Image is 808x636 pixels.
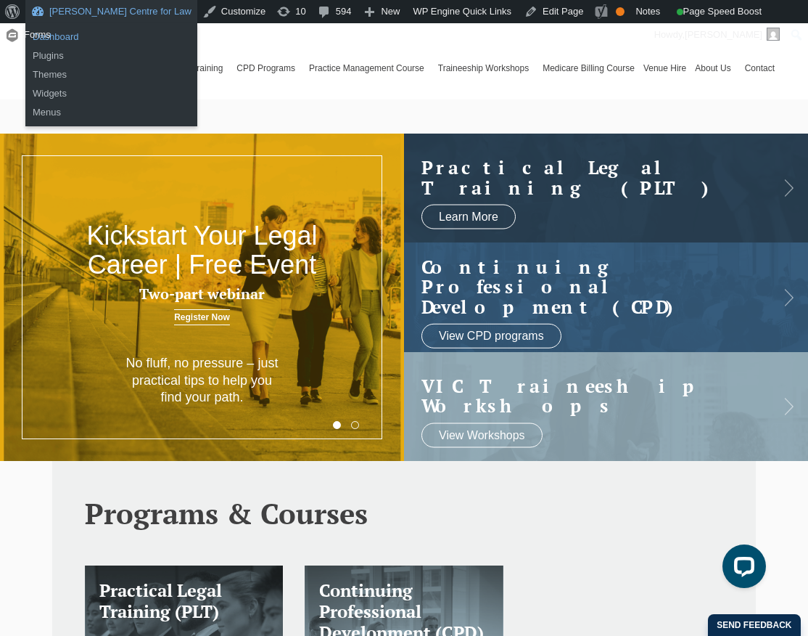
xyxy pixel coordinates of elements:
span: [PERSON_NAME] [685,29,762,40]
ul: Leo Cussen Centre for Law [25,61,197,126]
h2: Kickstart Your Legal Career | Free Event [81,221,323,279]
a: Themes [25,65,197,84]
a: Venue Hire [639,37,690,99]
button: 1 [333,421,341,429]
div: OK [616,7,624,16]
a: Widgets [25,84,197,103]
a: Medicare Billing Course [538,37,639,99]
a: Contact [741,37,779,99]
a: Traineeship Workshops [434,37,538,99]
a: Howdy, [649,23,786,46]
a: Practical LegalTraining (PLT) [421,158,767,197]
h3: Practical Legal Training (PLT) [99,580,268,622]
p: No fluff, no pressure – just practical tips to help you find your path. [121,355,283,406]
h2: Practical Legal Training (PLT) [421,158,767,197]
button: 2 [351,421,359,429]
a: Dashboard [25,28,197,46]
a: Practice Management Course [305,37,434,99]
span: Forms [24,23,51,46]
h2: Programs & Courses [85,497,723,529]
iframe: LiveChat chat widget [711,539,772,600]
h3: Two-part webinar [81,286,323,302]
a: VIC Traineeship Workshops [421,375,767,415]
ul: Leo Cussen Centre for Law [25,23,197,70]
a: Register Now [174,309,230,325]
h2: Continuing Professional Development (CPD) [421,256,767,317]
a: Continuing ProfessionalDevelopment (CPD) [421,256,767,317]
a: Menus [25,103,197,122]
a: View CPD programs [421,324,561,348]
a: Learn More [421,205,516,229]
a: View Workshops [421,423,543,447]
a: Plugins [25,46,197,65]
a: About Us [690,37,740,99]
a: CPD Programs [232,37,305,99]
